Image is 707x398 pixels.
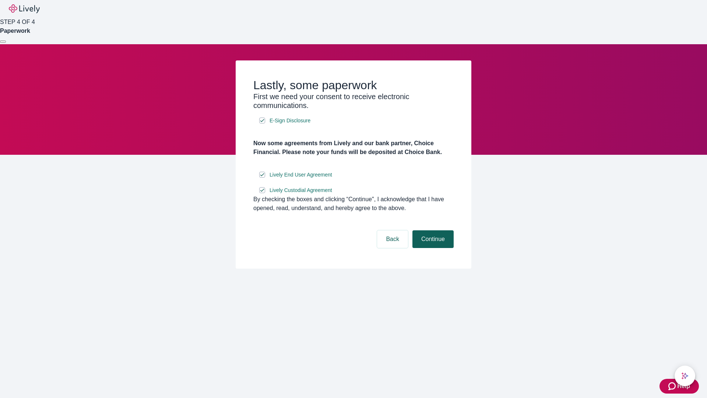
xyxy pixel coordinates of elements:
[270,171,332,179] span: Lively End User Agreement
[677,382,690,391] span: Help
[668,382,677,391] svg: Zendesk support icon
[253,195,454,213] div: By checking the boxes and clicking “Continue", I acknowledge that I have opened, read, understand...
[659,379,699,394] button: Zendesk support iconHelp
[270,186,332,194] span: Lively Custodial Agreement
[253,78,454,92] h2: Lastly, some paperwork
[268,116,312,125] a: e-sign disclosure document
[412,230,454,248] button: Continue
[675,366,695,386] button: chat
[268,170,334,179] a: e-sign disclosure document
[268,186,334,195] a: e-sign disclosure document
[377,230,408,248] button: Back
[253,92,454,110] h3: First we need your consent to receive electronic communications.
[9,4,40,13] img: Lively
[270,117,310,125] span: E-Sign Disclosure
[681,372,689,380] svg: Lively AI Assistant
[253,139,454,157] h4: Now some agreements from Lively and our bank partner, Choice Financial. Please note your funds wi...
